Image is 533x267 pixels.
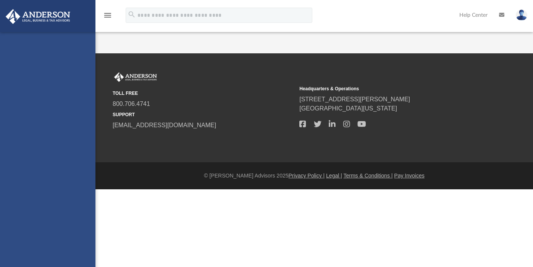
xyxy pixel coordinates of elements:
small: TOLL FREE [113,90,294,97]
a: Terms & Conditions | [344,173,393,179]
a: [EMAIL_ADDRESS][DOMAIN_NAME] [113,122,216,128]
img: User Pic [516,10,527,21]
a: [STREET_ADDRESS][PERSON_NAME] [299,96,410,102]
img: Anderson Advisors Platinum Portal [113,72,158,82]
img: Anderson Advisors Platinum Portal [3,9,73,24]
a: [GEOGRAPHIC_DATA][US_STATE] [299,105,397,112]
div: © [PERSON_NAME] Advisors 2025 [95,172,533,180]
i: menu [103,11,112,20]
a: Privacy Policy | [289,173,325,179]
i: search [128,10,136,19]
small: SUPPORT [113,111,294,118]
small: Headquarters & Operations [299,85,481,92]
a: 800.706.4741 [113,101,150,107]
a: Legal | [326,173,342,179]
a: menu [103,14,112,20]
a: Pay Invoices [394,173,424,179]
